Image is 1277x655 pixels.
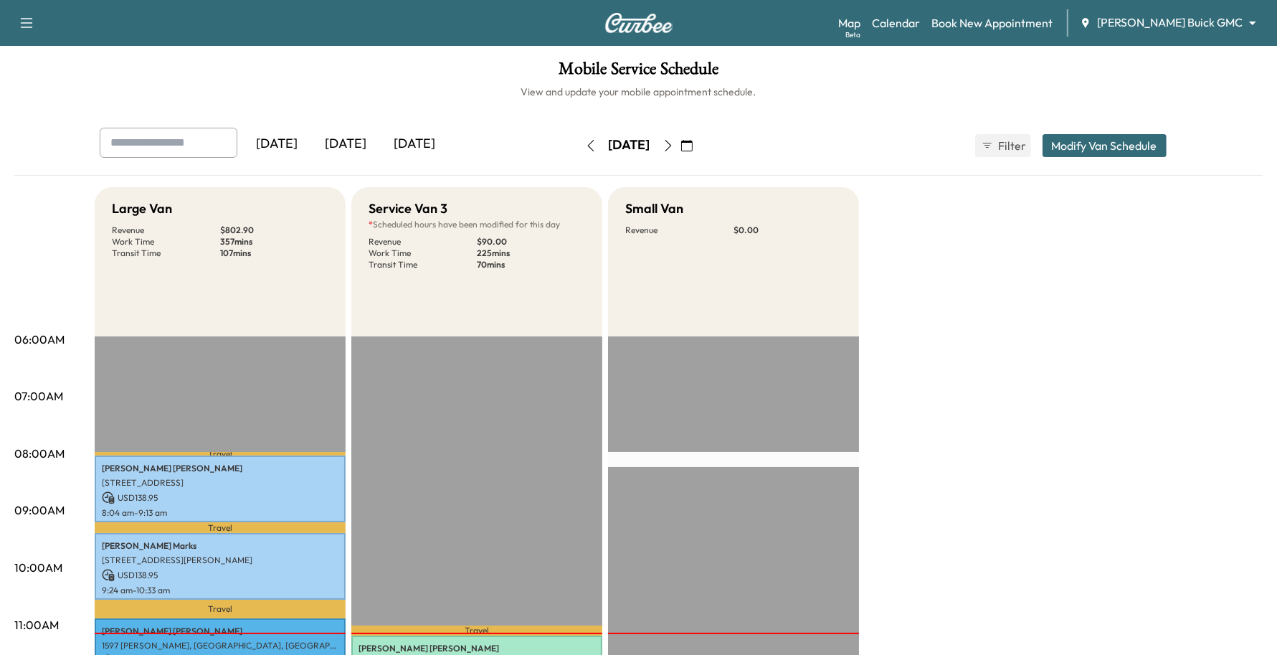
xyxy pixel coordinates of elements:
h5: Large Van [112,199,172,219]
button: Modify Van Schedule [1043,134,1167,157]
div: [DATE] [381,128,450,161]
p: Travel [95,522,346,533]
div: Beta [845,29,860,40]
p: 07:00AM [14,387,63,405]
p: USD 138.95 [102,569,338,582]
p: Scheduled hours have been modified for this day [369,219,585,230]
p: 9:24 am - 10:33 am [102,585,338,596]
p: $ 90.00 [477,236,585,248]
h6: View and update your mobile appointment schedule. [14,85,1263,99]
p: 10:00AM [14,559,62,576]
p: 8:04 am - 9:13 am [102,507,338,519]
p: Work Time [369,248,477,259]
p: $ 802.90 [220,225,328,236]
p: 08:00AM [14,445,65,462]
h5: Small Van [625,199,683,219]
a: MapBeta [838,14,860,32]
p: 06:00AM [14,331,65,348]
h5: Service Van 3 [369,199,447,219]
span: Filter [999,137,1025,154]
p: Transit Time [369,259,477,270]
p: [STREET_ADDRESS][PERSON_NAME] [102,555,338,566]
a: Calendar [872,14,920,32]
p: 1597 [PERSON_NAME], [GEOGRAPHIC_DATA], [GEOGRAPHIC_DATA], [GEOGRAPHIC_DATA] [102,640,338,651]
p: 357 mins [220,236,328,248]
p: Travel [351,626,602,635]
p: [PERSON_NAME] [PERSON_NAME] [102,463,338,474]
p: 107 mins [220,248,328,259]
div: [DATE] [243,128,312,161]
p: Revenue [625,225,734,236]
button: Filter [975,134,1031,157]
div: [DATE] [609,136,650,154]
p: 11:00AM [14,616,59,633]
div: [DATE] [312,128,381,161]
p: Transit Time [112,248,220,259]
span: [PERSON_NAME] Buick GMC [1097,14,1243,31]
h1: Mobile Service Schedule [14,60,1263,85]
p: USD 138.95 [102,491,338,504]
p: Travel [95,600,346,618]
p: Revenue [369,236,477,248]
p: [PERSON_NAME] [PERSON_NAME] [359,643,595,654]
p: 09:00AM [14,501,65,519]
a: Book New Appointment [931,14,1053,32]
p: [PERSON_NAME] Marks [102,540,338,552]
p: $ 0.00 [734,225,842,236]
p: Revenue [112,225,220,236]
p: 225 mins [477,248,585,259]
p: [STREET_ADDRESS] [102,477,338,489]
p: Travel [95,452,346,456]
p: [PERSON_NAME] [PERSON_NAME] [102,626,338,637]
p: Work Time [112,236,220,248]
img: Curbee Logo [604,13,673,33]
p: 70 mins [477,259,585,270]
